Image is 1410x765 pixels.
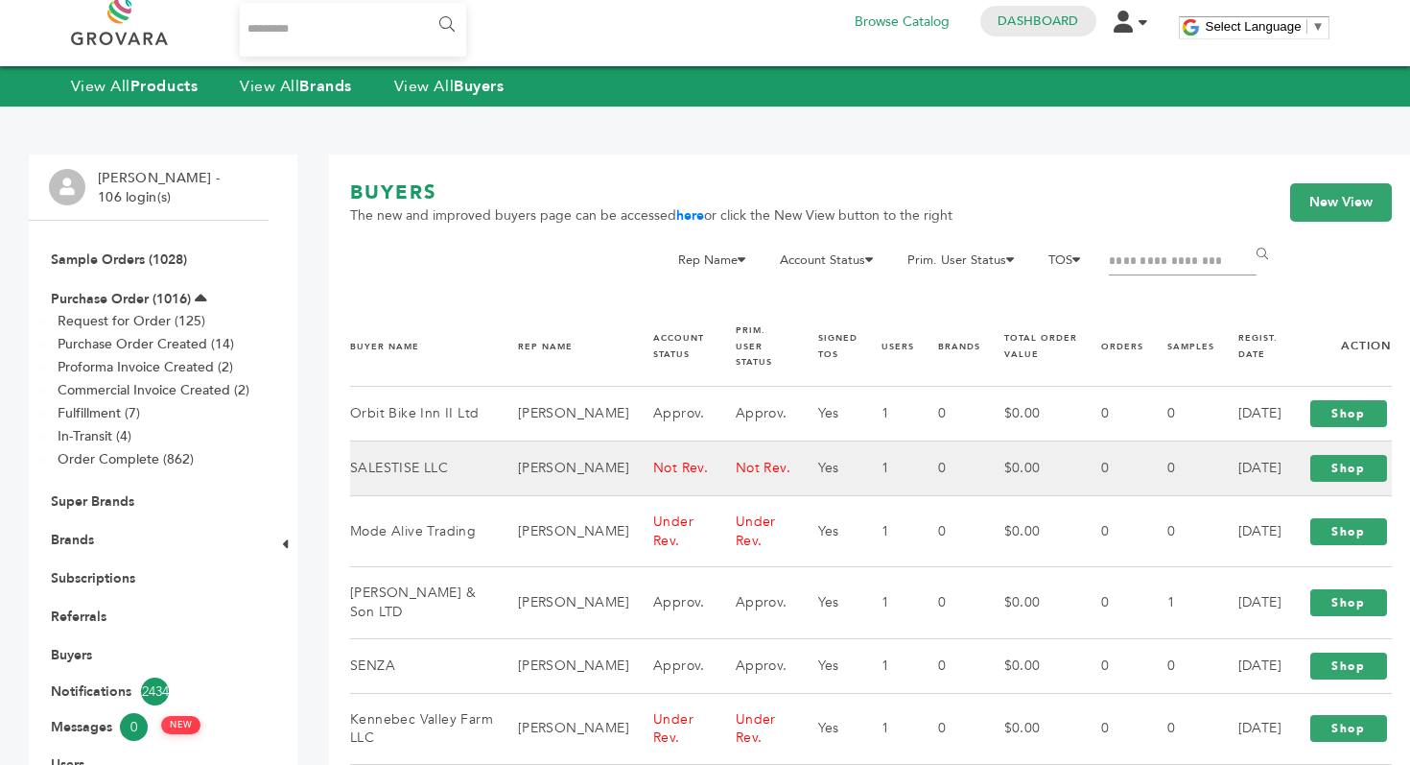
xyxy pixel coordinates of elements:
[712,387,794,442] td: Approv.
[49,169,85,205] img: profile.png
[653,332,704,360] a: ACCOUNT STATUS
[1310,653,1387,680] a: Shop
[494,638,629,693] td: [PERSON_NAME]
[71,76,199,97] a: View AllProducts
[914,693,980,764] td: 0
[712,638,794,693] td: Approv.
[1077,693,1143,764] td: 0
[1167,341,1214,352] a: SAMPLES
[51,531,94,549] a: Brands
[914,496,980,567] td: 0
[629,567,712,638] td: Approv.
[629,693,712,764] td: Under Rev.
[998,12,1078,30] a: Dashboard
[858,496,914,567] td: 1
[1214,387,1281,442] td: [DATE]
[350,179,952,206] h1: BUYERS
[1310,715,1387,742] a: Shop
[1214,567,1281,638] td: [DATE]
[1143,387,1214,442] td: 0
[454,76,504,97] strong: Buyers
[794,693,858,764] td: Yes
[161,716,200,734] span: NEW
[1143,567,1214,638] td: 1
[1306,19,1307,34] span: ​
[980,496,1077,567] td: $0.00
[350,442,494,496] td: SALESTISE LLC
[518,341,573,352] a: REP NAME
[1101,341,1143,352] a: ORDERS
[858,638,914,693] td: 1
[1039,249,1101,281] li: TOS
[51,608,106,626] a: Referrals
[855,12,950,33] a: Browse Catalog
[240,76,352,97] a: View AllBrands
[51,290,191,308] a: Purchase Order (1016)
[58,335,234,353] a: Purchase Order Created (14)
[1077,442,1143,496] td: 0
[914,387,980,442] td: 0
[980,387,1077,442] td: $0.00
[350,496,494,567] td: Mode Alive Trading
[1310,455,1387,482] a: Shop
[494,693,629,764] td: [PERSON_NAME]
[1143,638,1214,693] td: 0
[1004,332,1077,360] a: TOTAL ORDER VALUE
[1206,19,1325,34] a: Select Language​
[1143,496,1214,567] td: 0
[51,678,247,705] a: Notifications2434
[712,496,794,567] td: Under Rev.
[794,567,858,638] td: Yes
[1077,387,1143,442] td: 0
[1206,19,1302,34] span: Select Language
[350,341,419,352] a: BUYER NAME
[1077,496,1143,567] td: 0
[629,638,712,693] td: Approv.
[770,249,894,281] li: Account Status
[818,332,858,360] a: SIGNED TOS
[980,638,1077,693] td: $0.00
[240,3,467,57] input: Search...
[494,496,629,567] td: [PERSON_NAME]
[58,312,205,330] a: Request for Order (125)
[1290,183,1392,222] a: New View
[51,251,187,269] a: Sample Orders (1028)
[1214,638,1281,693] td: [DATE]
[51,569,135,587] a: Subscriptions
[794,496,858,567] td: Yes
[1214,442,1281,496] td: [DATE]
[1310,518,1387,545] a: Shop
[1310,400,1387,427] a: Shop
[1214,693,1281,764] td: [DATE]
[494,567,629,638] td: [PERSON_NAME]
[1109,249,1257,275] input: Filter by keywords
[141,678,169,705] span: 2434
[898,249,1035,281] li: Prim. User Status
[712,567,794,638] td: Approv.
[794,638,858,693] td: Yes
[914,567,980,638] td: 0
[858,693,914,764] td: 1
[938,341,980,352] a: BRANDS
[629,387,712,442] td: Approv.
[629,442,712,496] td: Not Rev.
[736,324,772,369] a: PRIM. USER STATUS
[58,358,233,376] a: Proforma Invoice Created (2)
[350,567,494,638] td: [PERSON_NAME] & Son LTD
[629,496,712,567] td: Under Rev.
[58,404,140,422] a: Fulfillment (7)
[130,76,198,97] strong: Products
[51,713,247,741] a: Messages0 NEW
[881,341,914,352] a: USERS
[494,387,629,442] td: [PERSON_NAME]
[676,206,704,225] a: here
[980,567,1077,638] td: $0.00
[494,442,629,496] td: [PERSON_NAME]
[58,427,131,445] a: In-Transit (4)
[1214,496,1281,567] td: [DATE]
[98,169,224,206] li: [PERSON_NAME] - 106 login(s)
[1310,589,1387,616] a: Shop
[794,442,858,496] td: Yes
[51,646,92,664] a: Buyers
[1077,638,1143,693] td: 0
